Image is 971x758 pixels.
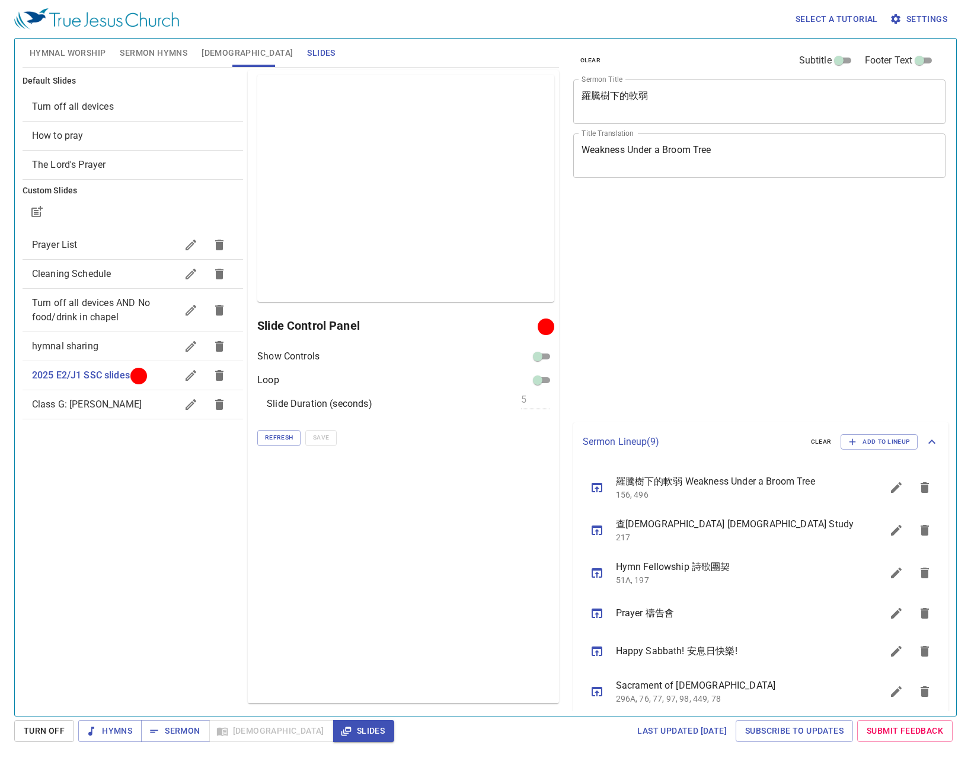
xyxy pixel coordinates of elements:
h6: Slide Control Panel [257,316,541,335]
span: clear [811,437,832,447]
span: Happy Sabbath! 安息日快樂! [616,644,854,658]
p: 51A, 197 [616,574,854,586]
button: Settings [887,8,952,30]
p: Sermon Lineup ( 9 ) [583,435,801,449]
textarea: 羅騰樹下的軟弱 [582,90,938,113]
div: Turn off all devices [23,93,243,121]
span: Submit Feedback [867,724,943,738]
button: Add to Lineup [841,434,918,450]
button: Slides [333,720,394,742]
span: Sermon [151,724,200,738]
a: Last updated [DATE] [633,720,732,742]
a: Subscribe to Updates [736,720,853,742]
button: Select a tutorial [791,8,883,30]
span: [DEMOGRAPHIC_DATA] [202,46,293,60]
span: Slides [343,724,385,738]
button: clear [804,435,839,449]
span: Last updated [DATE] [637,724,727,738]
span: Hymns [88,724,132,738]
textarea: Weakness Under a Broom Tree [582,144,938,167]
button: clear [573,53,608,68]
span: Refresh [265,432,293,443]
h6: Custom Slides [23,184,243,198]
span: Sacrament of [DEMOGRAPHIC_DATA] [616,679,854,693]
span: 2025 E2/J1 SSC slides [32,370,130,381]
span: 羅騰樹下的軟弱 Weakness Under a Broom Tree [616,474,854,489]
button: Hymns [78,720,142,742]
span: Prayer List [32,239,78,250]
span: Turn off all devices AND No food/drink in chapel [32,297,150,323]
button: Refresh [257,430,301,445]
div: Turn off all devices AND No food/drink in chapel [23,289,243,332]
p: Show Controls [257,349,320,364]
h6: Default Slides [23,75,243,88]
span: 查[DEMOGRAPHIC_DATA] [DEMOGRAPHIC_DATA] Study [616,517,854,531]
div: hymnal sharing [23,332,243,361]
iframe: from-child [568,190,873,418]
span: Prayer 禱告會 [616,606,854,620]
span: [object Object] [32,130,84,141]
span: Settings [892,12,947,27]
p: 217 [616,531,854,543]
div: How to pray [23,122,243,150]
span: Hymnal Worship [30,46,106,60]
div: Cleaning Schedule [23,260,243,288]
span: Class G: Elijah [32,399,142,410]
span: Subtitle [799,53,832,68]
img: True Jesus Church [14,8,179,30]
span: Footer Text [865,53,913,68]
span: Select a tutorial [796,12,878,27]
button: Sermon [141,720,209,742]
span: Add to Lineup [848,437,910,447]
span: Turn Off [24,724,65,738]
p: Loop [257,373,279,387]
a: Submit Feedback [857,720,953,742]
span: hymnal sharing [32,340,98,352]
button: Turn Off [14,720,74,742]
span: Subscribe to Updates [745,724,844,738]
span: [object Object] [32,159,106,170]
p: 156, 496 [616,489,854,501]
div: Prayer List [23,231,243,259]
div: The Lord's Prayer [23,151,243,179]
div: 2025 E2/J1 SSC slides [23,361,243,390]
span: Hymn Fellowship 詩歌團契 [616,560,854,574]
span: Slides [307,46,335,60]
div: Class G: [PERSON_NAME] [23,390,243,419]
span: Cleaning Schedule [32,268,111,279]
div: Sermon Lineup(9)clearAdd to Lineup [573,422,949,461]
span: clear [580,55,601,66]
p: 296A, 76, 77, 97, 98, 449, 78 [616,693,854,705]
span: Sermon Hymns [120,46,187,60]
p: Slide Duration (seconds) [267,397,372,411]
span: [object Object] [32,101,114,112]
